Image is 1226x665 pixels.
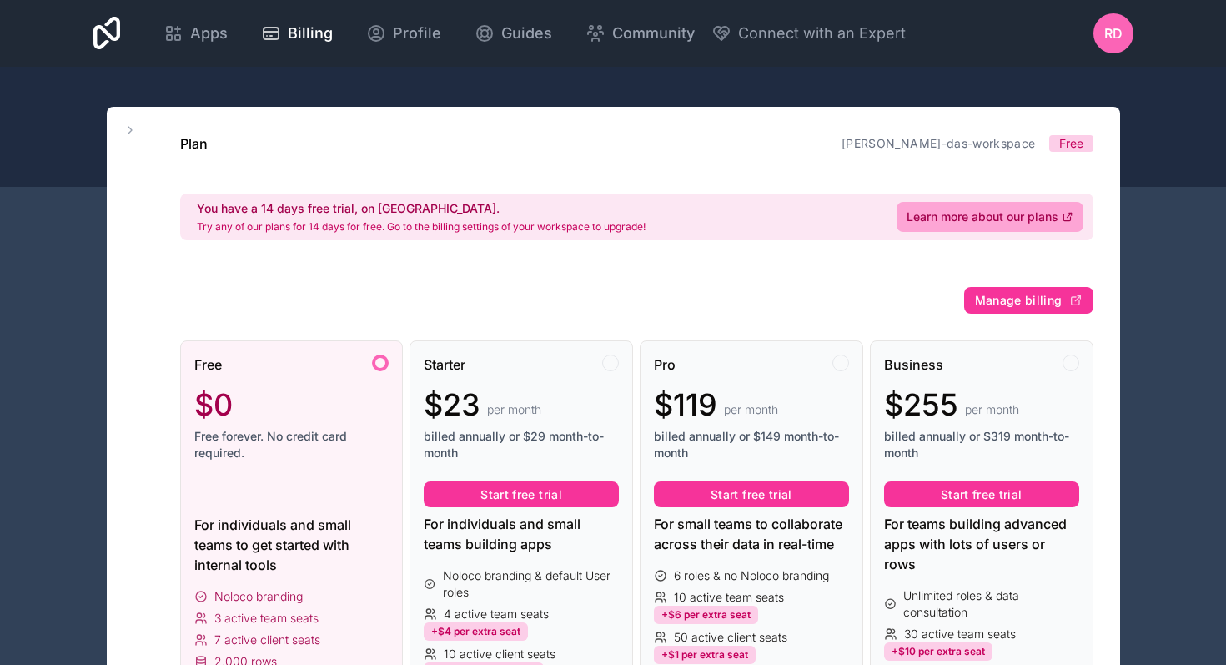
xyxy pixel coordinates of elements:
button: Start free trial [884,481,1079,508]
span: Starter [424,355,465,375]
span: Noloco branding & default User roles [443,567,619,601]
span: Free [194,355,222,375]
span: 6 roles & no Noloco branding [674,567,829,584]
span: per month [724,401,778,418]
p: Try any of our plans for 14 days for free. Go to the billing settings of your workspace to upgrade! [197,220,646,234]
span: Guides [501,22,552,45]
span: 10 active client seats [444,646,555,662]
span: Pro [654,355,676,375]
h2: You have a 14 days free trial, on [GEOGRAPHIC_DATA]. [197,200,646,217]
span: $0 [194,388,233,421]
a: Apps [150,15,241,52]
div: +$6 per extra seat [654,606,758,624]
span: Billing [288,22,333,45]
a: Profile [353,15,455,52]
button: Connect with an Expert [711,22,906,45]
div: For individuals and small teams building apps [424,514,619,554]
span: Learn more about our plans [907,209,1058,225]
span: Connect with an Expert [738,22,906,45]
span: billed annually or $149 month-to-month [654,428,849,461]
span: Noloco branding [214,588,303,605]
span: 30 active team seats [904,626,1016,642]
span: billed annually or $29 month-to-month [424,428,619,461]
span: 7 active client seats [214,632,320,648]
div: +$4 per extra seat [424,622,528,641]
div: For individuals and small teams to get started with internal tools [194,515,389,575]
span: 3 active team seats [214,610,319,627]
span: Free [1059,135,1083,152]
span: RD [1104,23,1123,43]
span: Free forever. No credit card required. [194,428,389,461]
span: $23 [424,388,480,421]
span: Business [884,355,943,375]
a: Guides [461,15,565,52]
span: per month [487,401,541,418]
span: per month [965,401,1019,418]
span: Community [612,22,695,45]
h1: Plan [180,134,208,154]
a: Billing [248,15,346,52]
div: +$10 per extra seat [884,642,992,661]
span: Profile [393,22,441,45]
span: billed annually or $319 month-to-month [884,428,1079,461]
span: 50 active client seats [674,629,787,646]
span: $255 [884,388,958,421]
div: +$1 per extra seat [654,646,756,664]
a: Community [572,15,708,52]
button: Start free trial [424,481,619,508]
span: Manage billing [975,293,1063,308]
button: Start free trial [654,481,849,508]
span: 4 active team seats [444,606,549,622]
span: $119 [654,388,717,421]
div: For small teams to collaborate across their data in real-time [654,514,849,554]
span: 10 active team seats [674,589,784,606]
span: Unlimited roles & data consultation [903,587,1078,621]
a: [PERSON_NAME]-das-workspace [842,136,1035,150]
a: Learn more about our plans [897,202,1083,232]
span: Apps [190,22,228,45]
div: For teams building advanced apps with lots of users or rows [884,514,1079,574]
button: Manage billing [964,287,1093,314]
